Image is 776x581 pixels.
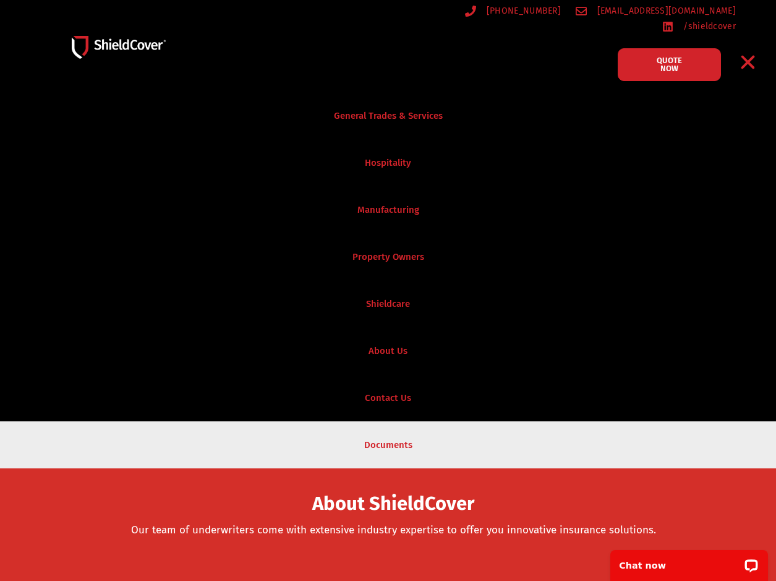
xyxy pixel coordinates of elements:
span: /shieldcover [680,19,736,34]
span: About ShieldCover [312,496,474,512]
a: [PHONE_NUMBER] [465,3,561,19]
a: QUOTE NOW [618,48,721,81]
a: Our team of underwriters come with extensive industry expertise to offer you innovative insurance... [131,523,656,536]
span: [EMAIL_ADDRESS][DOMAIN_NAME] [594,3,736,19]
a: [EMAIL_ADDRESS][DOMAIN_NAME] [576,3,736,19]
iframe: LiveChat chat widget [602,542,776,581]
img: Shield-Cover-Underwriting-Australia-logo-full [72,36,166,59]
span: [PHONE_NUMBER] [484,3,561,19]
a: About ShieldCover [312,500,474,512]
span: QUOTE NOW [647,56,691,72]
a: /shieldcover [662,19,736,34]
div: Menu Toggle [733,48,762,77]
